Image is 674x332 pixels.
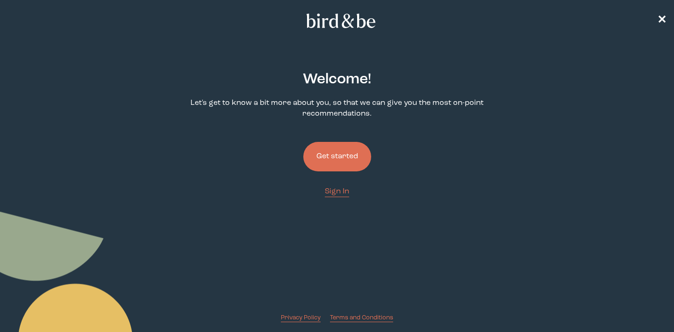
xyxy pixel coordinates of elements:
a: Sign In [325,186,349,197]
iframe: Gorgias live chat messenger [627,288,665,323]
a: ✕ [657,13,667,29]
a: Terms and Conditions [330,313,393,322]
span: Privacy Policy [281,315,321,321]
button: Get started [303,142,371,171]
span: Sign In [325,188,349,195]
a: Get started [303,127,371,186]
span: ✕ [657,15,667,26]
p: Let's get to know a bit more about you, so that we can give you the most on-point recommendations. [176,98,498,119]
h2: Welcome ! [303,69,371,90]
span: Terms and Conditions [330,315,393,321]
a: Privacy Policy [281,313,321,322]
